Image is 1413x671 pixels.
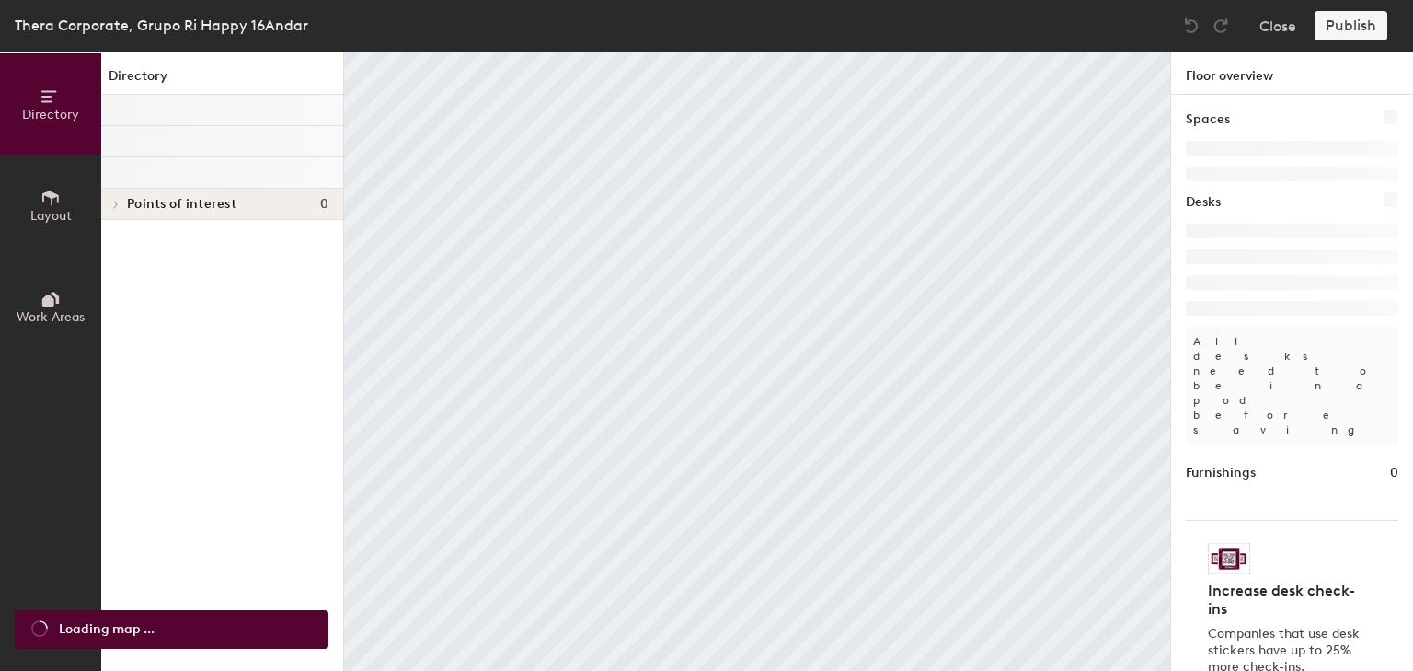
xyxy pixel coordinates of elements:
h1: 0 [1390,463,1398,483]
canvas: Map [344,52,1170,671]
div: Thera Corporate, Grupo Ri Happy 16Andar [15,14,308,37]
img: Redo [1212,17,1230,35]
span: Layout [30,208,72,224]
button: Close [1259,11,1296,40]
span: Directory [22,107,79,122]
span: Loading map ... [59,619,155,640]
p: All desks need to be in a pod before saving [1186,327,1398,445]
h1: Desks [1186,192,1221,213]
h1: Directory [101,66,343,95]
span: 0 [320,197,328,212]
span: Work Areas [17,309,85,325]
img: Sticker logo [1208,543,1250,574]
h1: Spaces [1186,110,1230,130]
span: Points of interest [127,197,236,212]
img: Undo [1182,17,1200,35]
h1: Floor overview [1171,52,1413,95]
h4: Increase desk check-ins [1208,582,1365,619]
h1: Furnishings [1186,463,1256,483]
